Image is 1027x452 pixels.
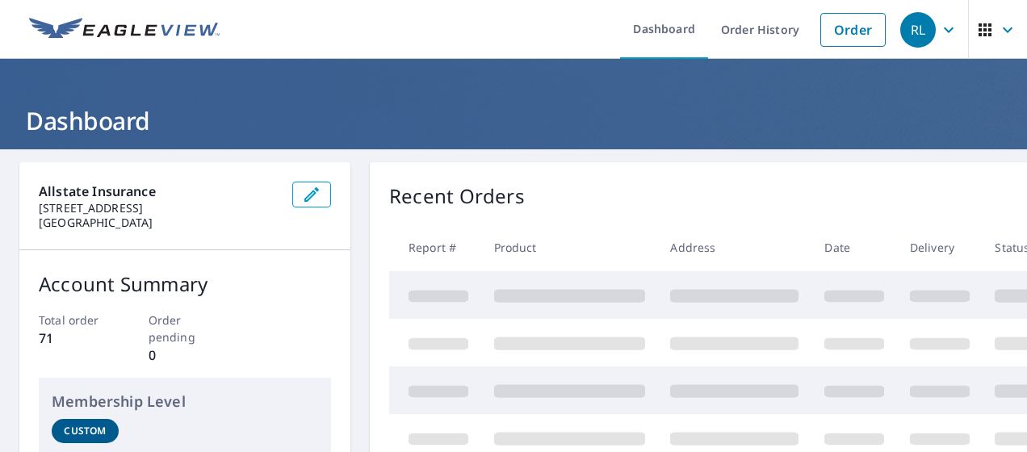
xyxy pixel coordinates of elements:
[389,224,481,271] th: Report #
[657,224,811,271] th: Address
[39,312,112,329] p: Total order
[481,224,658,271] th: Product
[897,224,983,271] th: Delivery
[149,345,222,365] p: 0
[29,18,220,42] img: EV Logo
[39,201,279,216] p: [STREET_ADDRESS]
[39,329,112,348] p: 71
[64,424,106,438] p: Custom
[149,312,222,345] p: Order pending
[820,13,886,47] a: Order
[39,216,279,230] p: [GEOGRAPHIC_DATA]
[52,391,318,412] p: Membership Level
[39,182,279,201] p: Allstate Insurance
[39,270,331,299] p: Account Summary
[811,224,897,271] th: Date
[389,182,525,211] p: Recent Orders
[900,12,936,48] div: RL
[19,104,1008,137] h1: Dashboard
